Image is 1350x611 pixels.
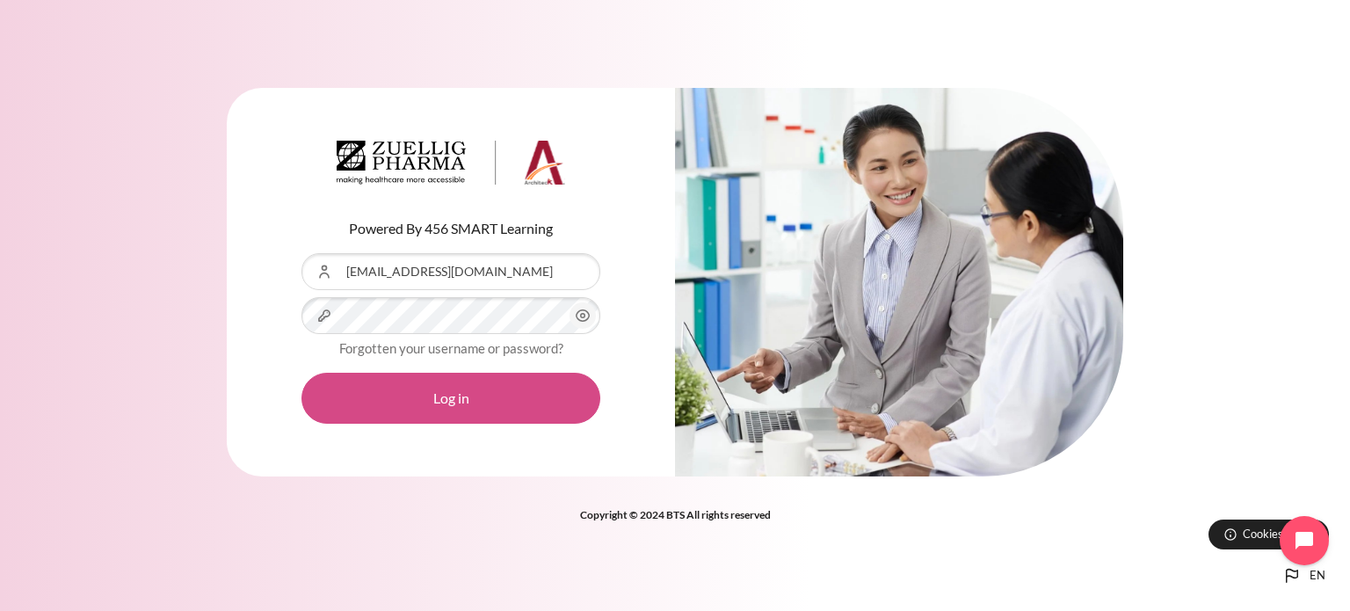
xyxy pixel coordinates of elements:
[301,373,600,424] button: Log in
[1243,526,1316,542] span: Cookies notice
[301,253,600,290] input: Username or Email Address
[339,340,563,356] a: Forgotten your username or password?
[337,141,565,185] img: Architeck
[301,218,600,239] p: Powered By 456 SMART Learning
[1274,558,1332,593] button: Languages
[1310,567,1325,585] span: en
[337,141,565,192] a: Architeck
[1208,520,1329,549] button: Cookies notice
[580,508,771,521] strong: Copyright © 2024 BTS All rights reserved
